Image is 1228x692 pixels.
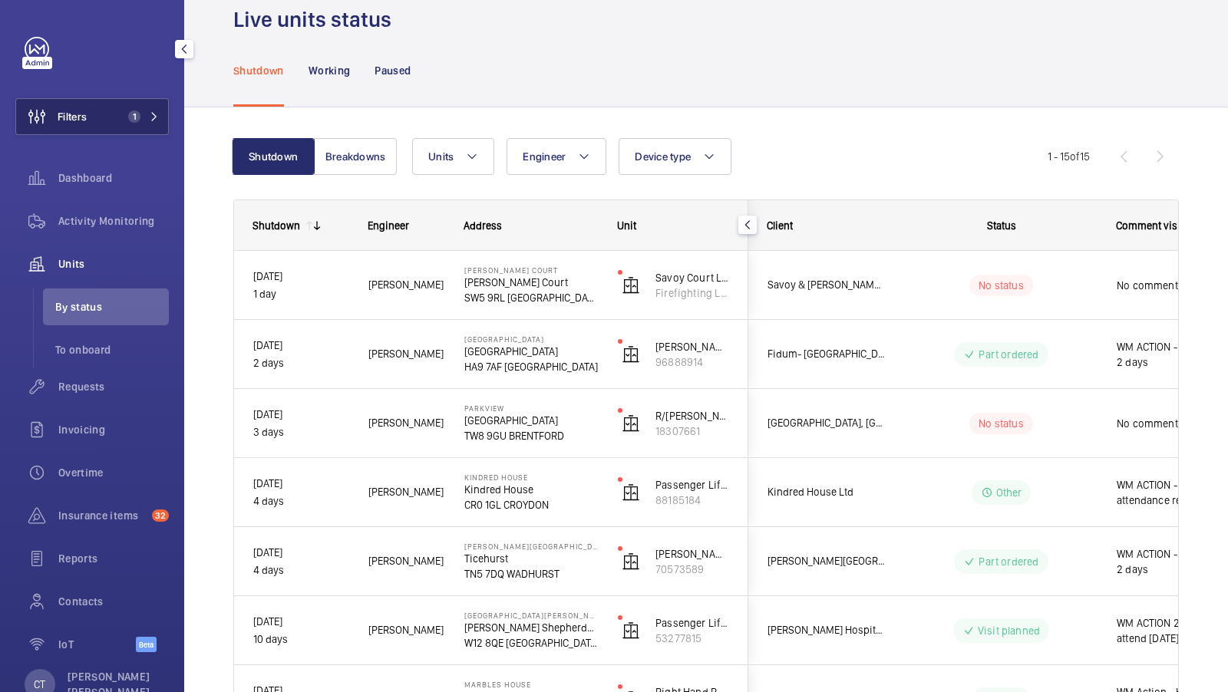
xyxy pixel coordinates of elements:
p: Visit planned [978,623,1040,638]
button: Filters1 [15,98,169,135]
span: [PERSON_NAME][GEOGRAPHIC_DATA] [767,552,886,570]
button: Units [412,138,494,175]
p: [DATE] [253,544,348,562]
span: Filters [58,109,87,124]
p: Working [309,63,350,78]
p: CT [34,677,45,692]
p: Paused [375,63,411,78]
img: elevator.svg [622,345,640,364]
p: [PERSON_NAME] Court [464,275,598,290]
p: 53277815 [655,631,729,646]
p: HA9 7AF [GEOGRAPHIC_DATA] [464,359,598,374]
span: [PERSON_NAME] [368,345,444,363]
p: Parkview [464,404,598,413]
span: Savoy & [PERSON_NAME] Court [767,276,886,294]
span: Insurance items [58,508,146,523]
p: Savoy Court Lift 1 [655,270,729,285]
div: Unit [617,219,730,232]
p: 1 day [253,285,348,303]
button: Breakdowns [314,138,397,175]
p: 4 days [253,562,348,579]
span: [PERSON_NAME] [368,552,444,570]
img: elevator.svg [622,552,640,571]
p: 2 days [253,354,348,372]
span: Units [58,256,169,272]
p: [PERSON_NAME] Passenger Lift 2 [655,339,729,354]
span: [GEOGRAPHIC_DATA], [GEOGRAPHIC_DATA] [767,414,886,432]
span: Reports [58,551,169,566]
p: Part ordered [979,554,1038,569]
p: TN5 7DQ WADHURST [464,566,598,582]
img: elevator.svg [622,276,640,295]
p: [DATE] [253,268,348,285]
p: No status [979,278,1024,293]
button: Shutdown [232,138,315,175]
p: Kindred House [464,473,598,482]
span: Beta [136,637,157,652]
p: CR0 1GL CROYDON [464,497,598,512]
p: Marbles House [464,680,598,689]
p: 18307661 [655,423,729,439]
button: Engineer [507,138,606,175]
span: Client [767,219,793,232]
span: 1 - 15 15 [1048,151,1090,162]
p: [GEOGRAPHIC_DATA] [464,413,598,428]
p: Other [996,485,1022,500]
span: [PERSON_NAME] [368,276,444,294]
span: [PERSON_NAME] Hospitality International [767,621,886,639]
span: 32 [152,509,169,522]
span: Fidum- [GEOGRAPHIC_DATA] [767,345,886,363]
p: [PERSON_NAME] Shepherds [PERSON_NAME], [464,620,598,635]
p: 96888914 [655,354,729,370]
span: Dashboard [58,170,169,186]
p: No status [979,416,1024,431]
span: Contacts [58,594,169,609]
p: [DATE] [253,406,348,423]
span: Address [464,219,502,232]
p: W12 8QE [GEOGRAPHIC_DATA] [464,635,598,651]
p: [GEOGRAPHIC_DATA][PERSON_NAME][PERSON_NAME] [464,611,598,620]
span: Engineer [523,150,566,163]
span: Device type [635,150,691,163]
p: R/[PERSON_NAME]’s lift [655,408,729,423]
img: elevator.svg [622,483,640,502]
span: By status [55,299,169,315]
p: 70573589 [655,562,729,577]
img: elevator.svg [622,414,640,433]
p: 3 days [253,423,348,441]
p: [PERSON_NAME] Court [464,265,598,275]
p: Part ordered [979,347,1038,362]
span: Overtime [58,465,169,480]
span: Engineer [368,219,409,232]
span: Activity Monitoring [58,213,169,229]
p: Firefighting Lift - 55803878 [655,285,729,301]
p: [GEOGRAPHIC_DATA] [464,344,598,359]
p: Kindred House [464,482,598,497]
span: of [1070,150,1080,163]
p: [DATE] [253,613,348,631]
span: [PERSON_NAME] [368,414,444,432]
p: [DATE] [253,475,348,493]
p: Ticehurst [464,551,598,566]
p: SW5 9RL [GEOGRAPHIC_DATA] [464,290,598,305]
span: To onboard [55,342,169,358]
p: Passenger Lift A [655,615,729,631]
p: 10 days [253,631,348,648]
img: elevator.svg [622,621,640,640]
span: IoT [58,637,136,652]
span: [PERSON_NAME] [368,483,444,501]
span: Requests [58,379,169,394]
p: [PERSON_NAME][GEOGRAPHIC_DATA] [464,542,598,551]
p: Shutdown [233,63,284,78]
span: Status [987,219,1016,232]
span: Units [428,150,454,163]
span: Kindred House Ltd [767,483,886,501]
span: Invoicing [58,422,169,437]
span: 1 [128,110,140,123]
p: 88185184 [655,493,729,508]
button: Device type [619,138,731,175]
p: 4 days [253,493,348,510]
p: TW8 9GU BRENTFORD [464,428,598,443]
p: [PERSON_NAME] [655,546,729,562]
h1: Live units status [233,5,401,34]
